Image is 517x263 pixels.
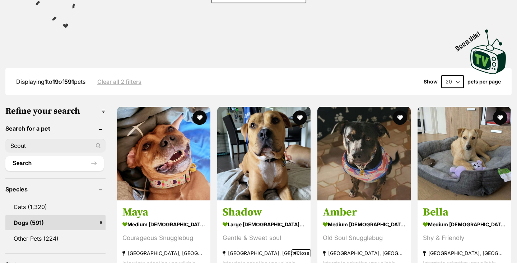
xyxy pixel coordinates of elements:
span: Displaying to of pets [16,78,85,85]
span: Boop this! [454,26,487,51]
div: Shy & Friendly [423,233,506,243]
img: PetRescue TV logo [470,30,506,74]
button: favourite [493,110,507,125]
strong: [GEOGRAPHIC_DATA], [GEOGRAPHIC_DATA] [323,249,405,258]
h3: Amber [323,206,405,219]
label: pets per page [467,79,501,85]
button: favourite [293,110,307,125]
button: favourite [192,110,207,125]
span: Show [424,79,438,85]
a: Boop this! [470,23,506,76]
div: Gentle & Sweet soul [223,233,305,243]
header: Species [5,186,106,192]
strong: medium [DEMOGRAPHIC_DATA] Dog [323,219,405,230]
strong: medium [DEMOGRAPHIC_DATA] Dog [122,219,205,230]
input: Toby [5,139,106,153]
img: Shadow - Mastiff Dog [217,107,311,200]
img: Amber - Staffordshire Bull Terrier Dog [317,107,411,200]
h3: Refine your search [5,106,106,116]
button: Search [5,156,104,171]
div: Old Soul Snugglebug [323,233,405,243]
strong: 591 [64,78,74,85]
strong: [GEOGRAPHIC_DATA], [GEOGRAPHIC_DATA] [122,249,205,258]
a: Dogs (591) [5,215,106,230]
h3: Bella [423,206,506,219]
strong: [GEOGRAPHIC_DATA], [GEOGRAPHIC_DATA] [223,249,305,258]
a: Cats (1,320) [5,199,106,214]
img: Maya - Staffordshire Bull Terrier Dog [117,107,210,200]
h3: Shadow [223,206,305,219]
button: favourite [393,110,407,125]
a: Other Pets (224) [5,231,106,246]
h3: Maya [122,206,205,219]
strong: [GEOGRAPHIC_DATA], [GEOGRAPHIC_DATA] [423,249,506,258]
strong: 1 [45,78,47,85]
strong: 19 [52,78,59,85]
strong: large [DEMOGRAPHIC_DATA] Dog [223,219,305,230]
img: Bella - Border Collie Dog [418,107,511,200]
a: Clear all 2 filters [97,78,141,85]
div: Courageous Snugglebug [122,233,205,243]
strong: medium [DEMOGRAPHIC_DATA] Dog [423,219,506,230]
span: Close [292,249,311,257]
header: Search for a pet [5,125,106,132]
